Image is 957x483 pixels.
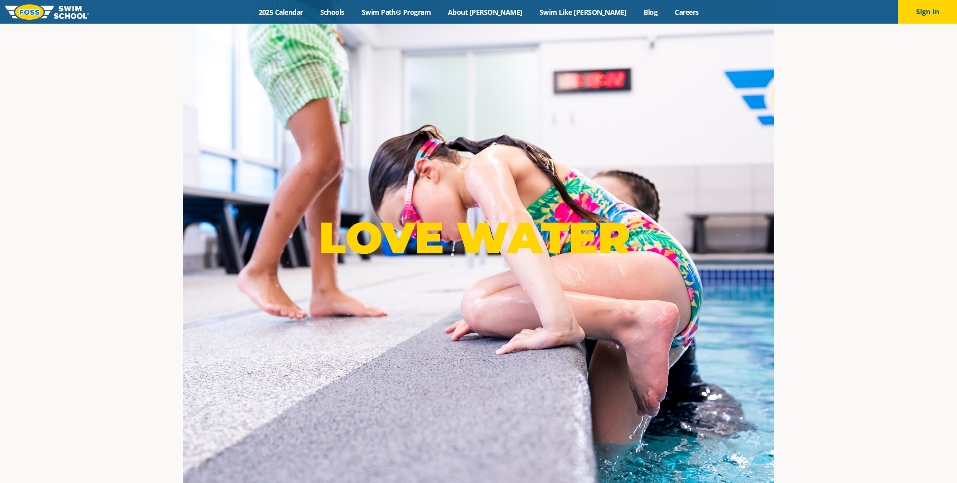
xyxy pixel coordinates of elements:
a: About [PERSON_NAME] [440,7,531,17]
a: Swim Like [PERSON_NAME] [531,7,635,17]
a: Blog [635,7,666,17]
a: Careers [666,7,707,17]
a: Schools [311,7,353,17]
a: Swim Path® Program [353,7,439,17]
p: LOVE WATER [319,211,638,264]
a: 2025 Calendar [250,7,311,17]
sup: ® [630,221,638,234]
img: FOSS Swim School Logo [5,4,89,20]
